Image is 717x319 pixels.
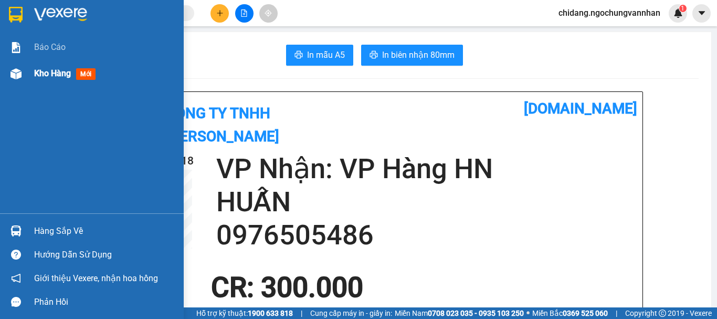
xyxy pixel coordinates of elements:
[216,219,637,252] h2: 0976505486
[210,4,229,23] button: plus
[301,307,302,319] span: |
[76,68,96,80] span: mới
[11,273,21,283] span: notification
[34,294,176,310] div: Phản hồi
[286,45,353,66] button: printerIn mẫu A5
[34,68,71,78] span: Kho hàng
[196,307,293,319] span: Hỗ trợ kỹ thuật:
[10,42,22,53] img: solution-icon
[34,223,176,239] div: Hàng sắp về
[310,307,392,319] span: Cung cấp máy in - giấy in:
[563,309,608,317] strong: 0369 525 060
[395,307,524,319] span: Miền Nam
[692,4,711,23] button: caret-down
[166,105,279,145] b: Công ty TNHH [PERSON_NAME]
[140,8,254,26] b: [DOMAIN_NAME]
[11,250,21,260] span: question-circle
[6,61,88,78] h2: BLC1409250018
[550,6,669,19] span: chidang.ngochungvannhan
[673,8,683,18] img: icon-new-feature
[43,13,156,54] b: Công ty TNHH [PERSON_NAME]
[235,4,254,23] button: file-add
[265,9,272,17] span: aim
[697,8,707,18] span: caret-down
[524,100,637,117] b: [DOMAIN_NAME]
[10,68,22,79] img: warehouse-icon
[211,271,363,304] span: CR : 300.000
[10,225,22,236] img: warehouse-icon
[216,152,637,186] h2: VP Nhận: VP Hàng HN
[428,309,524,317] strong: 0708 023 035 - 0935 103 250
[248,309,293,317] strong: 1900 633 818
[616,307,617,319] span: |
[11,297,21,307] span: message
[9,7,23,23] img: logo-vxr
[679,5,687,12] sup: 1
[240,9,248,17] span: file-add
[216,186,637,219] h2: HUẤN
[659,310,666,317] span: copyright
[382,48,455,61] span: In biên nhận 80mm
[259,4,278,23] button: aim
[294,50,303,60] span: printer
[681,5,684,12] span: 1
[370,50,378,60] span: printer
[361,45,463,66] button: printerIn biên nhận 80mm
[526,311,530,315] span: ⚪️
[34,272,158,285] span: Giới thiệu Vexere, nhận hoa hồng
[307,48,345,61] span: In mẫu A5
[532,307,608,319] span: Miền Bắc
[34,247,176,263] div: Hướng dẫn sử dụng
[216,9,224,17] span: plus
[55,61,254,127] h2: VP Nhận: VP Hàng HN
[34,40,66,54] span: Báo cáo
